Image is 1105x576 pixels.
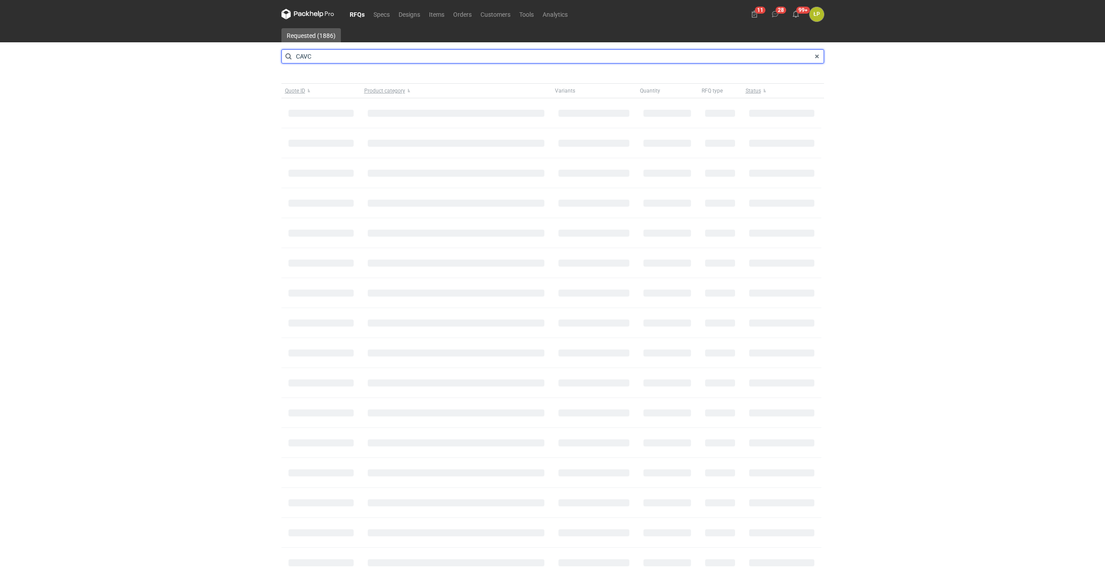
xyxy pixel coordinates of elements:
[640,87,660,94] span: Quantity
[809,7,824,22] button: ŁP
[285,87,305,94] span: Quote ID
[281,28,341,42] a: Requested (1886)
[742,84,821,98] button: Status
[394,9,425,19] a: Designs
[538,9,572,19] a: Analytics
[809,7,824,22] div: Łukasz Postawa
[369,9,394,19] a: Specs
[746,87,761,94] span: Status
[449,9,476,19] a: Orders
[281,84,361,98] button: Quote ID
[281,9,334,19] svg: Packhelp Pro
[476,9,515,19] a: Customers
[747,7,761,21] button: 11
[364,87,405,94] span: Product category
[702,87,723,94] span: RFQ type
[768,7,782,21] button: 28
[555,87,575,94] span: Variants
[361,84,551,98] button: Product category
[345,9,369,19] a: RFQs
[425,9,449,19] a: Items
[789,7,803,21] button: 99+
[515,9,538,19] a: Tools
